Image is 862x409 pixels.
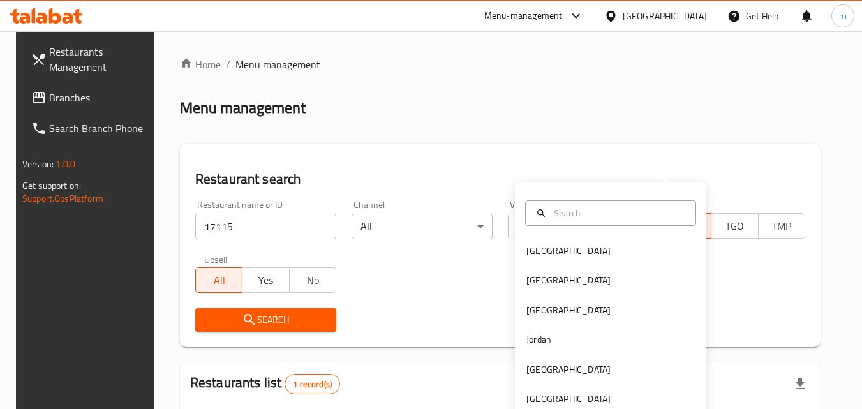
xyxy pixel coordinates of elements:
a: Support.OpsPlatform [22,190,103,207]
div: [GEOGRAPHIC_DATA] [526,273,611,287]
span: Yes [248,271,284,290]
span: Branches [49,90,150,105]
input: Search for restaurant name or ID.. [195,214,336,239]
span: Search [205,312,326,328]
button: Yes [242,267,289,293]
div: [GEOGRAPHIC_DATA] [623,9,707,23]
span: 1 record(s) [285,378,339,390]
span: Search Branch Phone [49,121,150,136]
a: Search Branch Phone [21,113,160,144]
span: Get support on: [22,177,81,194]
span: All [201,271,237,290]
span: m [839,9,847,23]
div: Export file [785,369,815,399]
nav: breadcrumb [180,57,821,72]
div: Jordan [526,332,551,346]
a: Branches [21,82,160,113]
button: TMP [758,213,805,239]
h2: Menu management [180,98,306,118]
div: [GEOGRAPHIC_DATA] [526,362,611,376]
h2: Restaurant search [195,170,805,189]
span: TMP [764,217,800,235]
button: Search [195,308,336,332]
div: [GEOGRAPHIC_DATA] [526,244,611,258]
div: All [352,214,493,239]
button: No [289,267,336,293]
span: TGO [717,217,753,235]
span: Menu management [235,57,320,72]
span: No [295,271,331,290]
div: Menu-management [484,8,563,24]
span: Version: [22,156,54,172]
div: All [508,214,649,239]
a: Home [180,57,221,72]
div: [GEOGRAPHIC_DATA] [526,392,611,406]
li: / [226,57,230,72]
h2: Restaurants list [190,373,340,394]
button: All [195,267,242,293]
div: Total records count [285,374,340,394]
input: Search [549,206,688,220]
label: Upsell [204,255,228,264]
div: [GEOGRAPHIC_DATA] [526,303,611,317]
span: Restaurants Management [49,44,150,75]
button: TGO [711,213,758,239]
span: 1.0.0 [56,156,75,172]
a: Restaurants Management [21,36,160,82]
